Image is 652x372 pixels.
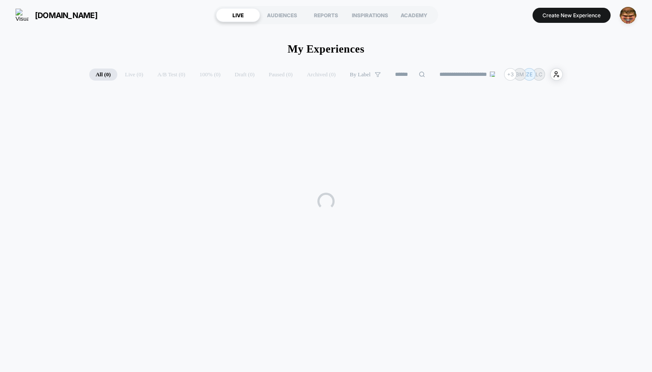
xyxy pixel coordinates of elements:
button: Create New Experience [533,8,611,23]
p: LC [536,71,542,78]
div: + 3 [504,68,517,81]
button: ppic [617,6,639,24]
img: Visually logo [16,9,28,22]
div: AUDIENCES [260,8,304,22]
span: All ( 0 ) [89,69,117,81]
img: end [490,72,495,77]
span: By Label [350,71,370,78]
h1: My Experiences [288,43,364,55]
div: LIVE [216,8,260,22]
button: [DOMAIN_NAME] [13,8,100,22]
p: BM [516,71,524,78]
div: INSPIRATIONS [348,8,392,22]
div: REPORTS [304,8,348,22]
img: ppic [620,7,636,24]
p: ZE [526,71,533,78]
span: [DOMAIN_NAME] [35,11,97,20]
div: ACADEMY [392,8,436,22]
